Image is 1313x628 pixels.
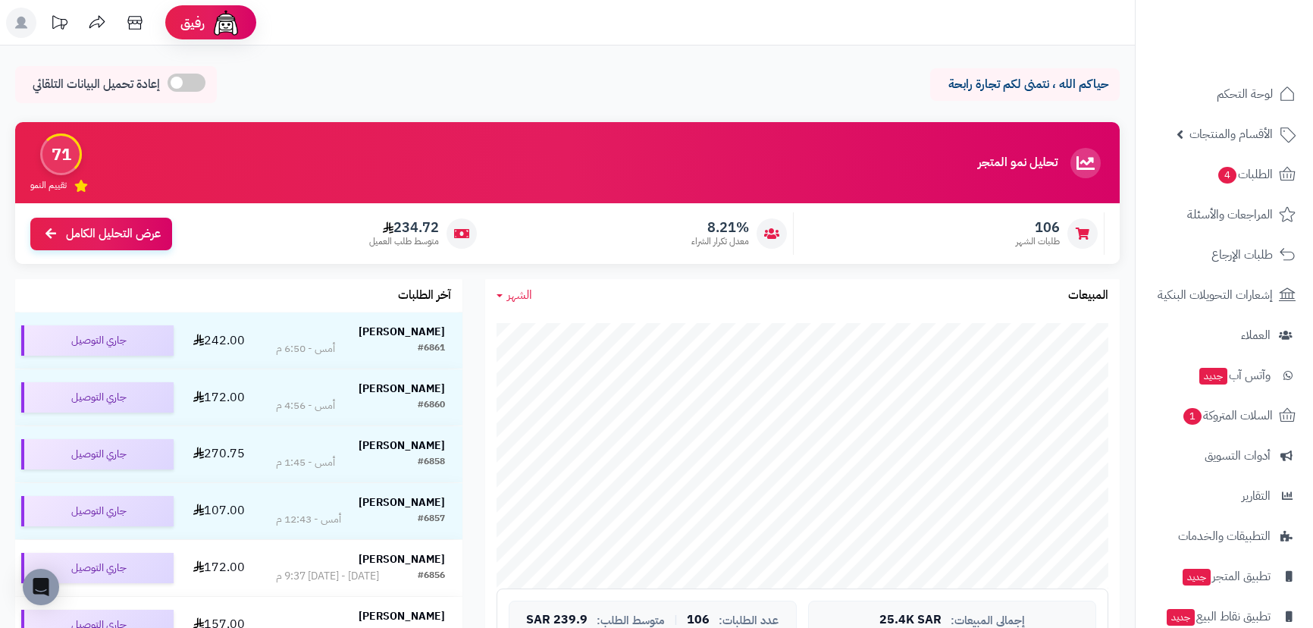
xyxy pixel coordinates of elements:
[978,156,1058,170] h3: تحليل نمو المتجر
[180,483,259,539] td: 107.00
[507,286,532,304] span: الشهر
[1145,237,1304,273] a: طلبات الإرجاع
[1145,478,1304,514] a: التقارير
[597,614,665,627] span: متوسط الطلب:
[276,512,341,527] div: أمس - 12:43 م
[359,551,445,567] strong: [PERSON_NAME]
[1199,368,1227,385] span: جديد
[1145,438,1304,474] a: أدوات التسويق
[1242,485,1271,507] span: التقارير
[1198,365,1271,386] span: وآتس آب
[1178,526,1271,547] span: التطبيقات والخدمات
[1217,83,1273,105] span: لوحة التحكم
[1145,558,1304,595] a: تطبيق المتجرجديد
[1145,357,1304,394] a: وآتس آبجديد
[1145,76,1304,112] a: لوحة التحكم
[30,218,172,250] a: عرض التحليل الكامل
[719,614,779,627] span: عدد الطلبات:
[1145,277,1304,313] a: إشعارات التحويلات البنكية
[276,398,335,413] div: أمس - 4:56 م
[359,438,445,454] strong: [PERSON_NAME]
[1241,325,1271,346] span: العملاء
[359,324,445,340] strong: [PERSON_NAME]
[30,179,67,192] span: تقييم النمو
[21,439,174,469] div: جاري التوصيل
[40,8,78,42] a: تحديثات المنصة
[276,569,379,584] div: [DATE] - [DATE] 9:37 م
[1145,156,1304,193] a: الطلبات4
[951,614,1025,627] span: إجمالي المبيعات:
[21,325,174,356] div: جاري التوصيل
[369,219,439,236] span: 234.72
[180,312,259,369] td: 242.00
[497,287,532,304] a: الشهر
[23,569,59,605] div: Open Intercom Messenger
[21,496,174,526] div: جاري التوصيل
[1068,289,1108,303] h3: المبيعات
[1016,219,1060,236] span: 106
[1218,167,1237,184] span: 4
[691,235,749,248] span: معدل تكرار الشراء
[359,608,445,624] strong: [PERSON_NAME]
[66,225,161,243] span: عرض التحليل الكامل
[674,614,678,626] span: |
[276,455,335,470] div: أمس - 1:45 م
[418,512,445,527] div: #6857
[1183,569,1211,586] span: جديد
[1145,518,1304,554] a: التطبيقات والخدمات
[1158,284,1273,306] span: إشعارات التحويلات البنكية
[359,381,445,397] strong: [PERSON_NAME]
[369,235,439,248] span: متوسط طلب العميل
[1210,11,1299,43] img: logo-2.png
[1145,317,1304,353] a: العملاء
[1145,397,1304,434] a: السلات المتروكة1
[418,398,445,413] div: #6860
[1187,204,1273,225] span: المراجعات والأسئلة
[1167,609,1195,626] span: جديد
[398,289,451,303] h3: آخر الطلبات
[1016,235,1060,248] span: طلبات الشهر
[418,569,445,584] div: #6856
[33,76,160,93] span: إعادة تحميل البيانات التلقائي
[359,495,445,510] strong: [PERSON_NAME]
[180,14,205,32] span: رفيق
[1165,606,1271,627] span: تطبيق نقاط البيع
[21,382,174,413] div: جاري التوصيل
[1189,124,1273,145] span: الأقسام والمنتجات
[526,614,588,627] span: 239.9 SAR
[1181,566,1271,587] span: تطبيق المتجر
[1211,244,1273,265] span: طلبات الإرجاع
[1182,405,1273,426] span: السلات المتروكة
[418,455,445,470] div: #6858
[276,341,335,356] div: أمس - 6:50 م
[687,614,710,627] span: 106
[418,341,445,356] div: #6861
[691,219,749,236] span: 8.21%
[21,553,174,583] div: جاري التوصيل
[1183,408,1202,425] span: 1
[180,426,259,482] td: 270.75
[1205,445,1271,466] span: أدوات التسويق
[942,76,1108,93] p: حياكم الله ، نتمنى لكم تجارة رابحة
[1217,164,1273,185] span: الطلبات
[180,540,259,596] td: 172.00
[1145,196,1304,233] a: المراجعات والأسئلة
[180,369,259,425] td: 172.00
[211,8,241,38] img: ai-face.png
[879,614,942,627] span: 25.4K SAR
